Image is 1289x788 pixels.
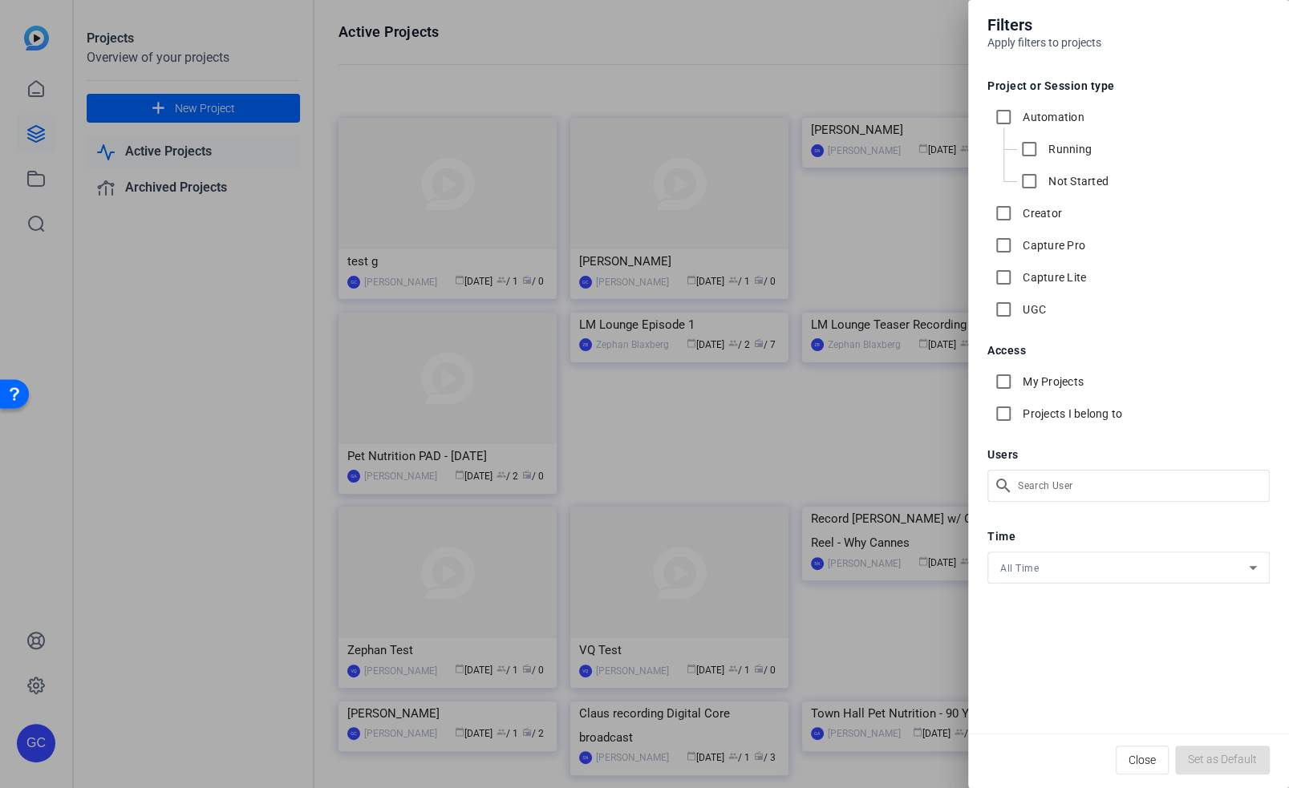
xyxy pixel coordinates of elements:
h5: Time [987,531,1270,542]
label: Automation [1019,109,1084,125]
h5: Project or Session type [987,80,1270,91]
h5: Users [987,449,1270,460]
h4: Filters [987,13,1270,37]
label: My Projects [1019,374,1084,390]
h5: Access [987,345,1270,356]
input: Search User [1018,476,1257,495]
label: Projects I belong to [1019,406,1122,422]
span: All Time [1000,563,1039,574]
label: Capture Pro [1019,237,1085,253]
mat-icon: search [987,470,1015,502]
label: Creator [1019,205,1062,221]
label: Capture Lite [1019,269,1086,285]
h6: Apply filters to projects [987,37,1270,48]
label: Not Started [1045,173,1109,189]
label: UGC [1019,301,1046,317]
span: Close [1129,745,1156,775]
label: Running [1045,141,1092,157]
button: Close [1116,746,1169,774]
